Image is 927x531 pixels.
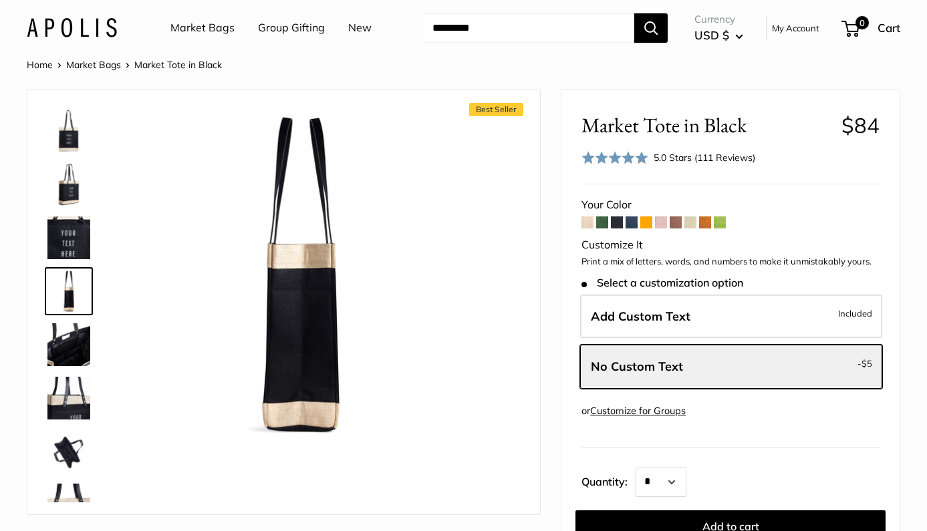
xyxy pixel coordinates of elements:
[862,358,872,369] span: $5
[581,235,880,255] div: Customize It
[841,112,880,138] span: $84
[27,56,222,73] nav: Breadcrumb
[581,113,831,138] span: Market Tote in Black
[45,427,93,476] a: description_Water resistant inner liner.
[134,110,466,441] img: Market Tote in Black
[47,430,90,473] img: description_Water resistant inner liner.
[27,59,53,71] a: Home
[878,21,900,35] span: Cart
[590,405,686,417] a: Customize for Groups
[634,13,668,43] button: Search
[838,305,872,321] span: Included
[47,270,90,313] img: Market Tote in Black
[348,18,372,38] a: New
[11,480,143,520] iframe: Sign Up via Text for Offers
[45,321,93,369] a: description_Inner pocket good for daily drivers.
[45,214,93,262] a: description_Custom printed text with eco-friendly ink.
[422,13,634,43] input: Search...
[45,160,93,208] a: Market Tote in Black
[581,148,755,168] div: 5.0 Stars (111 Reviews)
[654,150,755,165] div: 5.0 Stars (111 Reviews)
[469,103,523,116] span: Best Seller
[580,345,882,389] label: Leave Blank
[581,464,636,497] label: Quantity:
[47,110,90,152] img: description_Make it yours with custom text.
[772,20,819,36] a: My Account
[66,59,121,71] a: Market Bags
[580,295,882,339] label: Add Custom Text
[47,163,90,206] img: Market Tote in Black
[591,309,690,324] span: Add Custom Text
[45,267,93,315] a: Market Tote in Black
[581,255,880,269] p: Print a mix of letters, words, and numbers to make it unmistakably yours.
[581,195,880,215] div: Your Color
[47,216,90,259] img: description_Custom printed text with eco-friendly ink.
[581,402,686,420] div: or
[694,10,743,29] span: Currency
[855,16,869,29] span: 0
[170,18,235,38] a: Market Bags
[581,277,743,289] span: Select a customization option
[27,18,117,37] img: Apolis
[591,359,683,374] span: No Custom Text
[134,59,222,71] span: Market Tote in Black
[843,17,900,39] a: 0 Cart
[45,107,93,155] a: description_Make it yours with custom text.
[258,18,325,38] a: Group Gifting
[47,323,90,366] img: description_Inner pocket good for daily drivers.
[45,374,93,422] a: description_Super soft long leather handles.
[857,355,872,371] span: -
[47,377,90,419] img: description_Super soft long leather handles.
[694,28,729,42] span: USD $
[694,25,743,46] button: USD $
